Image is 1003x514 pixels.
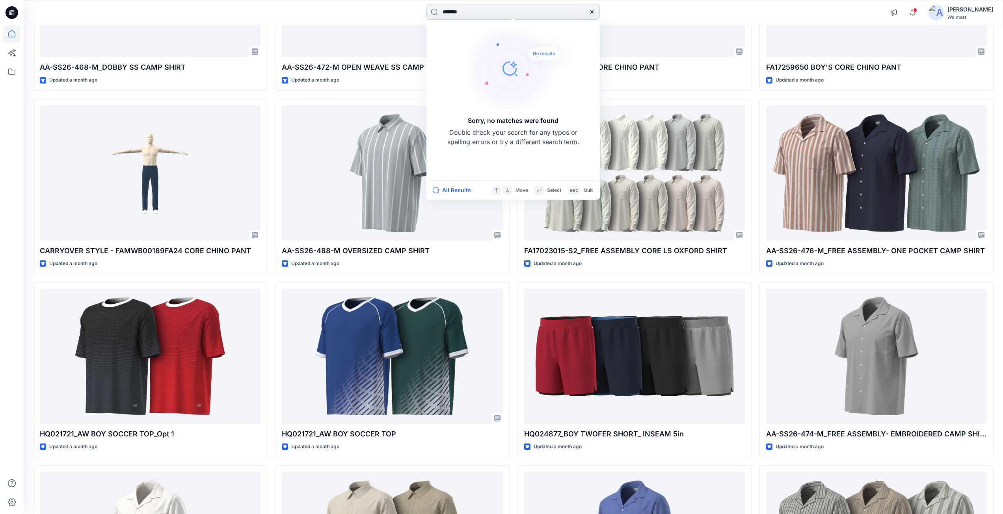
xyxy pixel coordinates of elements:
p: Select [547,186,561,195]
img: Sorry, no matches were found [464,21,575,116]
p: AA-SS26-468-M_DOBBY SS CAMP SHIRT [40,62,261,73]
p: Updated a month ago [291,260,339,268]
p: Updated a month ago [49,260,97,268]
p: Updated a month ago [776,260,824,268]
button: All Results [433,186,476,195]
p: Updated a month ago [291,443,339,451]
a: HQ021721_AW BOY SOCCER TOP_Opt 1 [40,289,261,424]
a: HQ024877_BOY TWOFER SHORT_ INSEAM 5in [524,289,745,424]
p: Double check your search for any typos or spelling errors or try a different search term. [446,128,580,147]
p: Updated a month ago [49,443,97,451]
p: AA-SS26-474-M_FREE ASSEMBLY- EMBROIDERED CAMP SHIRT [766,429,987,440]
a: AA-SS26-474-M_FREE ASSEMBLY- EMBROIDERED CAMP SHIRT [766,289,987,424]
p: FA17259650 BOY'S CORE CHINO PANT [766,62,987,73]
h5: Sorry, no matches were found [468,116,558,125]
a: AA-SS26-488-M OVERSIZED CAMP SHIRT [282,106,502,241]
p: HQ024877_BOY TWOFER SHORT_ INSEAM 5in [524,429,745,440]
div: [PERSON_NAME] [947,5,993,14]
p: Updated a month ago [291,76,339,84]
p: Quit [584,186,593,195]
p: AA-SS26-488-M OVERSIZED CAMP SHIRT [282,245,502,256]
p: AA-SS26-476-M_FREE ASSEMBLY- ONE POCKET CAMP SHIRT [766,245,987,256]
p: CARRYOVER STYLE - FAMWB00189FA24 CORE CHINO PANT [40,245,261,256]
div: Walmart [947,14,993,20]
p: Move [515,186,528,195]
p: HQ021721_AW BOY SOCCER TOP_Opt 1 [40,429,261,440]
p: Updated a month ago [534,260,582,268]
img: avatar [929,5,944,20]
a: HQ021721_AW BOY SOCCER TOP [282,289,502,424]
a: AA-SS26-476-M_FREE ASSEMBLY- ONE POCKET CAMP SHIRT [766,106,987,241]
p: Updated a month ago [49,76,97,84]
p: Updated a month ago [776,443,824,451]
p: HQ021721_AW BOY SOCCER TOP [282,429,502,440]
p: FA17023015-S2_FREE ASSEMBLY CORE LS OXFORD SHIRT [524,245,745,256]
p: FA17259650 BOY'S CORE CHINO PANT [524,62,745,73]
p: Updated a month ago [534,443,582,451]
p: AA-SS26-472-M OPEN WEAVE SS CAMP SHIRT [282,62,502,73]
a: FA17023015-S2_FREE ASSEMBLY CORE LS OXFORD SHIRT [524,106,745,241]
p: esc [570,186,578,195]
p: Updated a month ago [776,76,824,84]
a: CARRYOVER STYLE - FAMWB00189FA24 CORE CHINO PANT [40,106,261,241]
